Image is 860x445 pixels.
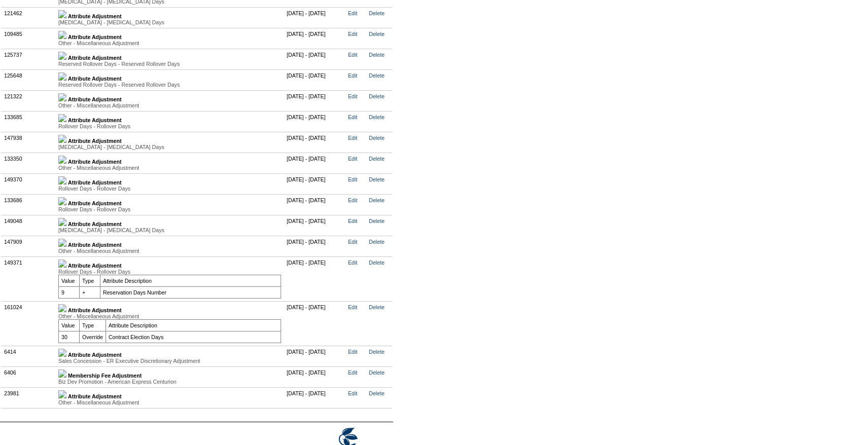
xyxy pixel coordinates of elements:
a: Edit [348,135,357,141]
img: b_plus.gif [58,176,66,184]
b: Attribute Adjustment [68,352,122,358]
a: Delete [369,135,385,141]
img: b_plus.gif [58,72,66,81]
td: 161024 [2,301,56,346]
td: [DATE] - [DATE] [284,90,346,111]
a: Edit [348,218,357,224]
td: 9 [59,286,80,298]
b: Attribute Adjustment [68,159,122,165]
td: Reservation Days Number [100,286,281,298]
img: b_plus.gif [58,10,66,18]
a: Delete [369,114,385,120]
td: 30 [59,331,80,343]
img: b_minus.gif [58,304,66,312]
img: b_plus.gif [58,156,66,164]
div: [MEDICAL_DATA] - [MEDICAL_DATA] Days [58,227,281,233]
div: Rollover Days - Rollover Days [58,123,281,129]
a: Edit [348,176,357,182]
a: Delete [369,10,385,16]
b: Attribute Adjustment [68,221,122,227]
td: Type [80,319,106,331]
img: b_plus.gif [58,93,66,101]
div: Rollover Days - Rollover Days [58,269,281,275]
div: Biz Dev Promotion - American Express Centurion [58,379,281,385]
td: 133686 [2,194,56,215]
td: 121322 [2,90,56,111]
a: Edit [348,349,357,355]
td: 149370 [2,173,56,194]
b: Attribute Adjustment [68,393,122,399]
a: Edit [348,156,357,162]
td: [DATE] - [DATE] [284,387,346,408]
div: Other - Miscellaneous Adjustment [58,248,281,254]
td: [DATE] - [DATE] [284,236,346,256]
b: Attribute Adjustment [68,138,122,144]
b: Attribute Adjustment [68,55,122,61]
a: Edit [348,197,357,203]
div: Reserved Rollover Days - Reserved Rollover Days [58,82,281,88]
td: [DATE] - [DATE] [284,28,346,49]
td: [DATE] - [DATE] [284,346,346,366]
b: Attribute Adjustment [68,263,122,269]
div: Other - Miscellaneous Adjustment [58,102,281,108]
img: b_plus.gif [58,369,66,378]
img: b_plus.gif [58,31,66,39]
b: Attribute Adjustment [68,200,122,206]
td: 125648 [2,69,56,90]
b: Attribute Adjustment [68,34,122,40]
b: Membership Fee Adjustment [68,373,142,379]
b: Attribute Adjustment [68,307,122,313]
img: b_plus.gif [58,197,66,205]
div: Other - Miscellaneous Adjustment [58,399,281,405]
img: b_plus.gif [58,52,66,60]
a: Edit [348,72,357,79]
td: [DATE] - [DATE] [284,153,346,173]
td: 125737 [2,49,56,69]
img: b_plus.gif [58,349,66,357]
td: Attribute Description [100,275,281,286]
td: [DATE] - [DATE] [284,301,346,346]
a: Delete [369,349,385,355]
a: Edit [348,239,357,245]
td: [DATE] - [DATE] [284,194,346,215]
td: [DATE] - [DATE] [284,132,346,153]
a: Delete [369,197,385,203]
td: [DATE] - [DATE] [284,173,346,194]
td: Value [59,319,80,331]
b: Attribute Adjustment [68,96,122,102]
td: [DATE] - [DATE] [284,366,346,387]
td: [DATE] - [DATE] [284,49,346,69]
td: 6406 [2,366,56,387]
td: Value [59,275,80,286]
a: Edit [348,93,357,99]
b: Attribute Adjustment [68,179,122,186]
a: Delete [369,239,385,245]
a: Delete [369,390,385,396]
div: Other - Miscellaneous Adjustment [58,165,281,171]
img: b_plus.gif [58,239,66,247]
b: Attribute Adjustment [68,13,122,19]
a: Edit [348,52,357,58]
a: Delete [369,176,385,182]
td: 109485 [2,28,56,49]
td: 147938 [2,132,56,153]
td: [DATE] - [DATE] [284,111,346,132]
td: Contract Election Days [106,331,281,343]
td: 133350 [2,153,56,173]
div: [MEDICAL_DATA] - [MEDICAL_DATA] Days [58,19,281,25]
div: Rollover Days - Rollover Days [58,186,281,192]
td: [DATE] - [DATE] [284,215,346,236]
a: Edit [348,114,357,120]
div: Other - Miscellaneous Adjustment [58,313,281,319]
b: Attribute Adjustment [68,76,122,82]
td: 23981 [2,387,56,408]
a: Edit [348,304,357,310]
td: 133685 [2,111,56,132]
a: Edit [348,259,357,266]
div: Reserved Rollover Days - Reserved Rollover Days [58,61,281,67]
td: [DATE] - [DATE] [284,69,346,90]
a: Delete [369,369,385,376]
div: Sales Concession - ER Executive Discretionary Adjustment [58,358,281,364]
td: Attribute Description [106,319,281,331]
td: [DATE] - [DATE] [284,7,346,28]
